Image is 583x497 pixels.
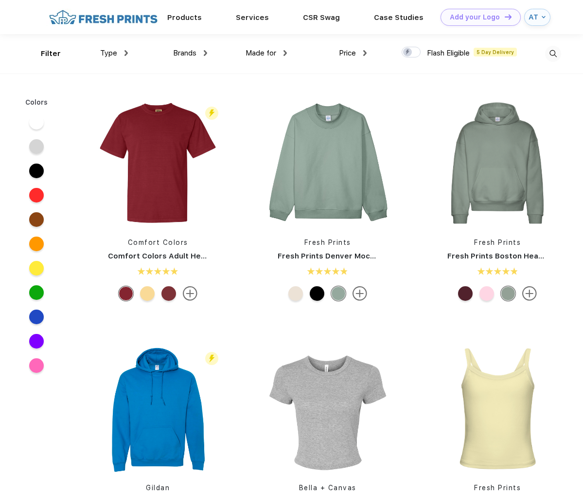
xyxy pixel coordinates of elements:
img: more.svg [353,286,367,301]
div: Burgundy [458,286,473,301]
a: Products [167,13,202,22]
img: more.svg [183,286,197,301]
img: desktop_search.svg [545,46,561,62]
img: more.svg [522,286,537,301]
div: Filter [41,48,61,59]
div: Brick [161,286,176,301]
img: dropdown.png [204,50,207,56]
div: Butter [140,286,155,301]
img: func=resize&h=266 [263,344,392,473]
a: Fresh Prints [474,484,521,492]
img: arrow_down_blue.svg [542,15,546,19]
a: Bella + Canvas [299,484,356,492]
span: Made for [246,49,276,57]
div: Crimson [119,286,133,301]
img: func=resize&h=266 [433,344,562,473]
div: AT [529,13,539,21]
img: fo%20logo%202.webp [46,9,160,26]
a: Comfort Colors Adult Heavyweight T-Shirt [108,252,267,260]
div: Black [310,286,324,301]
div: Pink [479,286,494,301]
img: flash_active_toggle.svg [205,352,218,365]
img: func=resize&h=266 [263,98,392,228]
div: Colors [18,97,55,108]
span: Price [339,49,356,57]
img: func=resize&h=266 [433,98,562,228]
a: Fresh Prints [304,239,351,246]
img: dropdown.png [363,50,367,56]
div: Buttermilk [288,286,303,301]
img: func=resize&h=266 [93,98,223,228]
img: dropdown.png [283,50,287,56]
img: flash_active_toggle.svg [205,107,218,120]
a: Comfort Colors [128,239,188,246]
div: Sage Green [501,286,515,301]
span: 5 Day Delivery [474,48,517,56]
img: dropdown.png [124,50,128,56]
div: Add your Logo [450,13,500,21]
img: DT [505,14,512,19]
a: Fresh Prints Denver Mock Neck Heavyweight Sweatshirt [278,252,489,260]
a: Gildan [146,484,170,492]
span: Brands [173,49,196,57]
a: Fresh Prints [474,239,521,246]
img: func=resize&h=266 [93,344,223,473]
span: Flash Eligible [427,49,470,57]
div: Sage Green [331,286,346,301]
span: Type [100,49,117,57]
